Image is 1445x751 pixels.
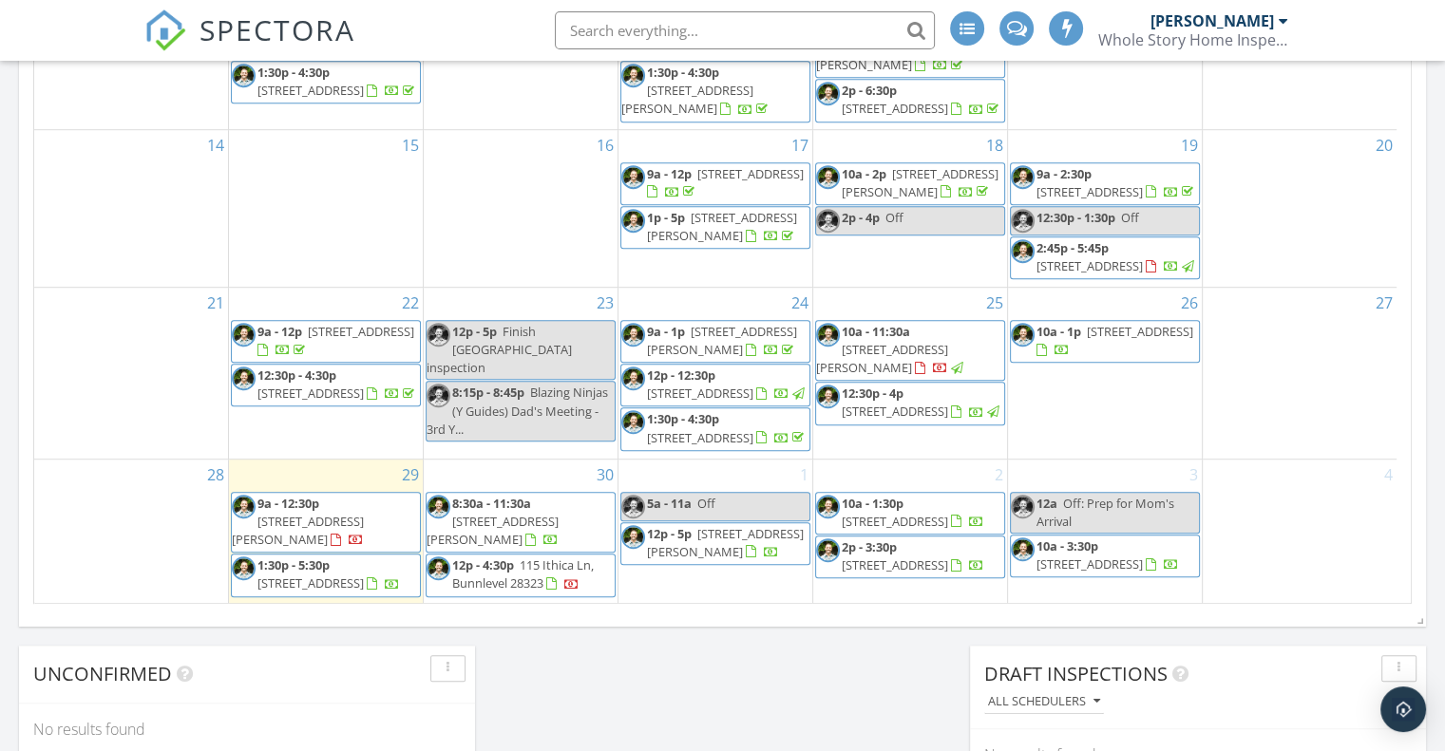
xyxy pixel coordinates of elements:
span: [STREET_ADDRESS][PERSON_NAME] [427,513,559,548]
img: matt_photo.jpg [816,538,840,562]
a: 9a - 12:30p [STREET_ADDRESS][PERSON_NAME] [231,492,421,554]
a: 2p - 6:30p [STREET_ADDRESS] [815,79,1005,122]
a: 12p - 12:30p [STREET_ADDRESS] [647,366,808,402]
img: matt_photo.jpg [1011,537,1035,561]
div: All schedulers [988,695,1100,708]
a: Go to October 2, 2025 [991,460,1007,490]
span: [STREET_ADDRESS][PERSON_NAME] [647,209,797,244]
a: 1p - 5p [STREET_ADDRESS][PERSON_NAME] [647,209,797,244]
a: 12:30p - 4p [STREET_ADDRESS] [842,385,1002,420]
td: Go to September 26, 2025 [1007,287,1202,459]
span: Unconfirmed [33,661,172,686]
span: 1:30p - 4:30p [647,64,719,81]
a: 10a - 1p [STREET_ADDRESS] [1010,320,1200,363]
img: matt_photo.jpg [816,495,840,518]
a: 2:45p - 5:45p [STREET_ADDRESS] [1010,236,1200,279]
span: 12a [1036,495,1057,512]
a: Go to September 28, 2025 [203,460,228,490]
span: 9a - 12:30p [257,495,319,512]
span: [STREET_ADDRESS] [842,403,948,420]
span: [STREET_ADDRESS] [1036,555,1143,573]
td: Go to September 16, 2025 [424,129,618,287]
a: Go to September 17, 2025 [788,130,812,160]
span: [STREET_ADDRESS][PERSON_NAME] [232,513,364,548]
span: Off [697,495,715,512]
a: Go to October 3, 2025 [1186,460,1202,490]
a: 10a - 3:30p [STREET_ADDRESS] [1036,537,1179,573]
span: 1p - 5p [647,209,685,226]
td: Go to September 27, 2025 [1202,287,1397,459]
a: 2p - 3:30p [STREET_ADDRESS] [842,538,984,573]
a: 12p - 4:30p 115 Ithica Ln, Bunnlevel 28323 [426,554,616,596]
a: 8:30a - 11:30a [STREET_ADDRESS][PERSON_NAME] [427,495,559,548]
span: 1:30p - 4:30p [257,64,330,81]
td: Go to September 30, 2025 [424,459,618,603]
a: 9a - 12:30p [STREET_ADDRESS][PERSON_NAME] [232,495,364,548]
span: [STREET_ADDRESS] [842,100,948,117]
img: matt_photo.jpg [1011,209,1035,233]
a: Go to September 16, 2025 [593,130,618,160]
img: matt_photo.jpg [621,64,645,87]
a: 10a - 1:30p [STREET_ADDRESS] [815,492,1005,535]
span: 12:30p - 1:30p [1036,209,1115,226]
img: matt_photo.jpg [621,525,645,549]
span: 1:30p - 4:30p [647,410,719,427]
img: matt_photo.jpg [816,82,840,105]
span: 10a - 11:30a [842,323,910,340]
img: matt_photo.jpg [232,64,256,87]
a: 1:30p - 5:30p [STREET_ADDRESS] [231,554,421,596]
td: Go to September 14, 2025 [34,129,229,287]
a: 2p - 6:30p [STREET_ADDRESS] [842,82,1002,117]
span: 10a - 2p [842,165,886,182]
span: 9a - 12p [647,165,692,182]
img: matt_photo.jpg [1011,323,1035,347]
input: Search everything... [555,11,935,49]
img: matt_photo.jpg [427,556,450,580]
img: matt_photo.jpg [232,556,256,580]
img: matt_photo.jpg [1011,239,1035,263]
a: 12:30p - 4p [STREET_ADDRESS] [815,382,1005,424]
span: 2p - 3:30p [842,538,897,555]
a: Go to September 15, 2025 [398,130,423,160]
td: Go to October 4, 2025 [1202,459,1397,603]
a: 9a - 2:30p [STREET_ADDRESS] [1036,165,1197,200]
span: Off [1121,209,1139,226]
span: 5a - 11a [647,495,692,512]
img: matt_photo.jpg [1011,165,1035,189]
span: Off: Prep for Mom's Arrival [1036,495,1174,530]
a: Go to September 26, 2025 [1177,288,1202,318]
img: matt_photo.jpg [816,385,840,408]
span: [STREET_ADDRESS] [647,429,753,446]
span: 8:15p - 8:45p [452,384,524,401]
span: [STREET_ADDRESS] [1087,323,1193,340]
span: 12p - 12:30p [647,366,715,384]
a: Go to September 19, 2025 [1177,130,1202,160]
img: matt_photo.jpg [232,495,256,518]
a: 10a - 11:30a [STREET_ADDRESS][PERSON_NAME] [816,323,966,376]
a: Go to September 25, 2025 [982,288,1007,318]
img: matt_photo.jpg [427,323,450,347]
a: Go to September 18, 2025 [982,130,1007,160]
a: 2:45p - 5:45p [STREET_ADDRESS] [1036,239,1197,274]
a: 1:30p - 4:30p [STREET_ADDRESS][PERSON_NAME] [620,61,810,122]
span: [STREET_ADDRESS] [308,323,414,340]
span: 9a - 12p [257,323,302,340]
td: Go to October 1, 2025 [618,459,813,603]
div: Open Intercom Messenger [1380,686,1426,732]
td: Go to September 19, 2025 [1007,129,1202,287]
span: 115 Ithica Ln, Bunnlevel 28323 [452,556,594,591]
a: 1:30p - 4:30p [STREET_ADDRESS] [620,407,810,450]
img: matt_photo.jpg [621,209,645,233]
img: matt_photo.jpg [816,323,840,347]
span: [STREET_ADDRESS][PERSON_NAME] [647,525,804,560]
span: Draft Inspections [984,661,1168,686]
td: Go to October 3, 2025 [1007,459,1202,603]
span: [STREET_ADDRESS][PERSON_NAME] [647,323,797,358]
td: Go to September 29, 2025 [229,459,424,603]
span: 10a - 1:30p [842,495,903,512]
span: 2p - 6:30p [842,82,897,99]
a: 12:30p - 4:30p [STREET_ADDRESS] [231,364,421,406]
a: Go to September 20, 2025 [1372,130,1397,160]
span: [STREET_ADDRESS] [257,82,364,99]
span: [STREET_ADDRESS] [842,556,948,573]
